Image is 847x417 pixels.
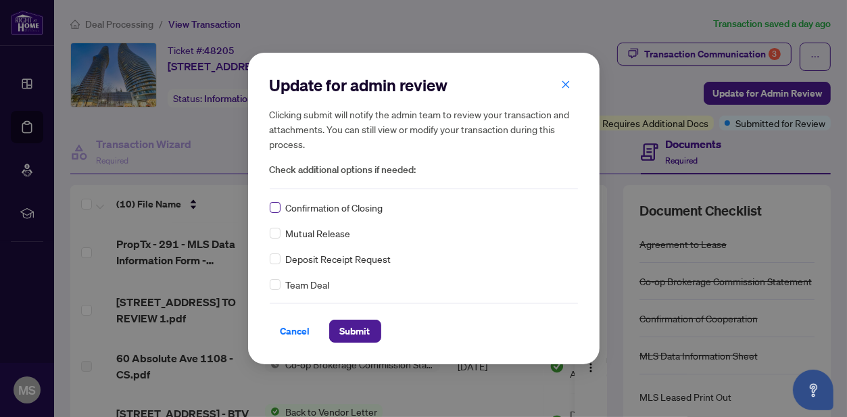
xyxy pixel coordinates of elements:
[281,320,310,342] span: Cancel
[286,226,351,241] span: Mutual Release
[561,80,571,89] span: close
[329,320,381,343] button: Submit
[286,277,330,292] span: Team Deal
[270,162,578,178] span: Check additional options if needed:
[286,251,391,266] span: Deposit Receipt Request
[793,370,833,410] button: Open asap
[340,320,370,342] span: Submit
[270,107,578,151] h5: Clicking submit will notify the admin team to review your transaction and attachments. You can st...
[270,320,321,343] button: Cancel
[286,200,383,215] span: Confirmation of Closing
[270,74,578,96] h2: Update for admin review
